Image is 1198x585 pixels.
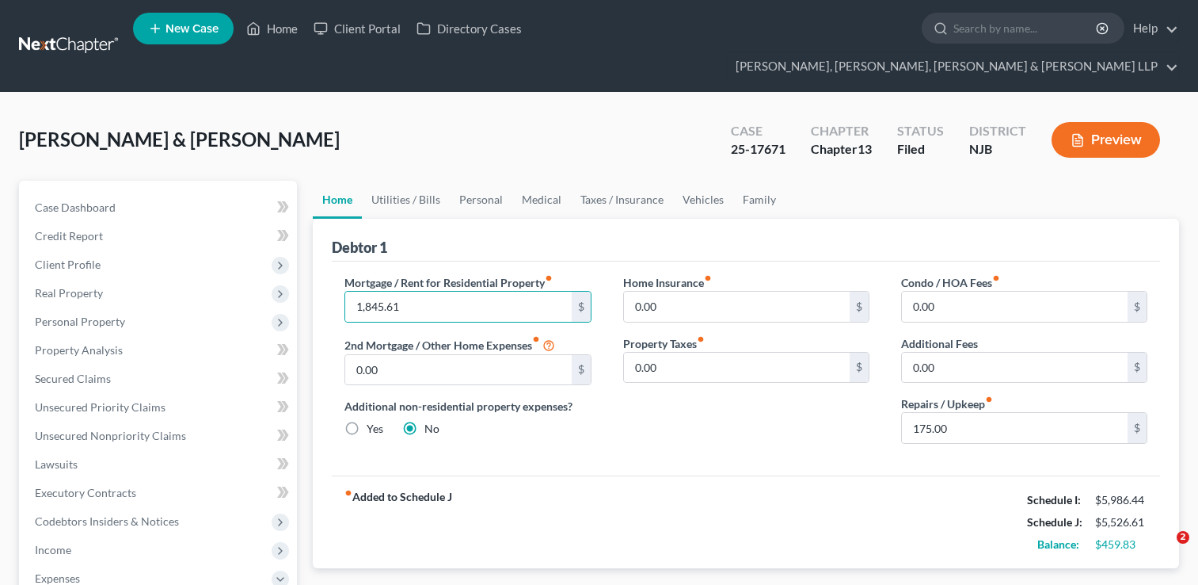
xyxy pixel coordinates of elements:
span: Client Profile [35,258,101,271]
label: Mortgage / Rent for Residential Property [344,274,553,291]
input: -- [902,353,1128,383]
div: Chapter [811,140,872,159]
div: $5,526.61 [1095,514,1147,530]
a: Personal [450,181,512,219]
div: Filed [897,140,944,159]
strong: Added to Schedule J [344,489,452,556]
input: -- [624,292,850,322]
strong: Schedule J: [1027,515,1082,529]
i: fiber_manual_record [985,396,993,403]
label: Home Insurance [623,274,712,291]
div: 25-17671 [731,140,785,159]
a: Help [1125,14,1178,43]
div: $ [850,353,869,383]
i: fiber_manual_record [532,335,540,343]
a: Case Dashboard [22,193,297,222]
input: -- [345,292,571,322]
a: Credit Report [22,222,297,250]
div: $5,986.44 [1095,492,1147,508]
span: Lawsuits [35,457,78,471]
label: Repairs / Upkeep [901,396,993,412]
a: Family [733,181,785,219]
a: Taxes / Insurance [571,181,673,219]
label: Condo / HOA Fees [901,274,1000,291]
a: Executory Contracts [22,479,297,507]
span: Income [35,543,71,556]
a: Unsecured Priority Claims [22,393,297,422]
input: Search by name... [953,13,1098,43]
input: -- [624,353,850,383]
label: Property Taxes [623,335,705,352]
a: Vehicles [673,181,733,219]
div: $ [850,292,869,322]
i: fiber_manual_record [344,489,352,497]
a: Directory Cases [409,14,530,43]
div: $459.83 [1095,537,1147,552]
span: Codebtors Insiders & Notices [35,514,179,528]
span: Case Dashboard [35,201,116,214]
div: $ [1128,292,1147,322]
a: Home [313,181,362,219]
a: Medical [512,181,571,219]
span: Property Analysis [35,343,123,357]
div: District [969,122,1026,140]
label: Yes [367,421,383,437]
a: Property Analysis [22,336,297,365]
span: Unsecured Nonpriority Claims [35,429,186,442]
span: Credit Report [35,229,103,243]
label: Additional Fees [901,335,978,352]
iframe: Intercom live chat [1144,531,1182,569]
span: Expenses [35,572,80,585]
i: fiber_manual_record [545,274,553,282]
div: NJB [969,140,1026,159]
a: [PERSON_NAME], [PERSON_NAME], [PERSON_NAME] & [PERSON_NAME] LLP [728,52,1178,81]
label: Additional non-residential property expenses? [344,398,591,415]
div: Status [897,122,944,140]
a: Unsecured Nonpriority Claims [22,422,297,450]
span: Personal Property [35,315,125,328]
a: Lawsuits [22,450,297,479]
div: $ [1128,413,1147,443]
div: $ [572,292,591,322]
span: Secured Claims [35,372,111,385]
button: Preview [1052,122,1160,158]
div: Chapter [811,122,872,140]
span: Executory Contracts [35,486,136,499]
div: Case [731,122,785,140]
span: 2 [1177,531,1189,544]
strong: Schedule I: [1027,493,1081,507]
span: [PERSON_NAME] & [PERSON_NAME] [19,128,340,151]
input: -- [902,413,1128,443]
label: 2nd Mortgage / Other Home Expenses [344,335,555,354]
div: Debtor 1 [332,238,387,257]
a: Home [238,14,306,43]
a: Client Portal [306,14,409,43]
input: -- [902,292,1128,322]
span: Real Property [35,286,103,300]
strong: Balance: [1037,537,1079,551]
i: fiber_manual_record [704,274,712,282]
span: New Case [165,23,219,35]
a: Utilities / Bills [362,181,450,219]
input: -- [345,355,571,385]
i: fiber_manual_record [697,335,705,343]
span: 13 [858,141,872,156]
a: Secured Claims [22,365,297,393]
div: $ [572,355,591,385]
label: No [424,421,439,437]
div: $ [1128,353,1147,383]
span: Unsecured Priority Claims [35,400,165,414]
i: fiber_manual_record [992,274,1000,282]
